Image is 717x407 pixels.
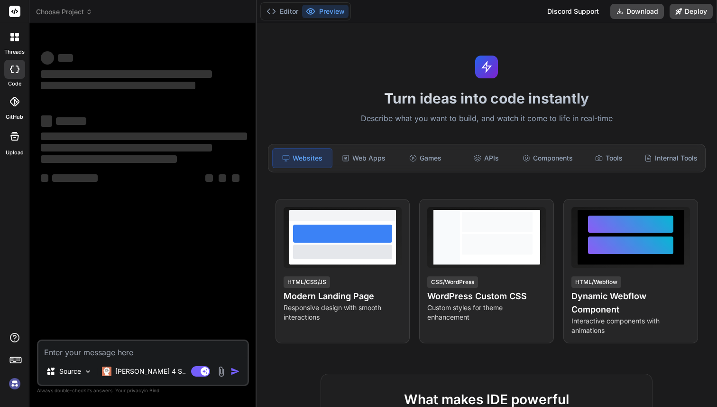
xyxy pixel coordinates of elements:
div: Components [518,148,578,168]
div: HTML/CSS/JS [284,276,330,288]
div: Websites [272,148,332,168]
h4: Dynamic Webflow Component [571,290,690,316]
button: Download [610,4,664,19]
img: Claude 4 Sonnet [102,367,111,376]
h1: Turn ideas into code instantly [262,90,712,107]
div: HTML/Webflow [571,276,621,288]
span: ‌ [58,54,73,62]
p: Responsive design with smooth interactions [284,303,402,322]
img: icon [230,367,240,376]
label: GitHub [6,113,23,121]
div: CSS/WordPress [427,276,478,288]
span: ‌ [41,144,212,151]
span: ‌ [41,155,177,163]
button: Editor [263,5,302,18]
p: Custom styles for theme enhancement [427,303,546,322]
span: ‌ [41,82,195,89]
label: threads [4,48,25,56]
span: ‌ [56,117,86,125]
p: Always double-check its answers. Your in Bind [37,386,249,395]
button: Preview [302,5,349,18]
label: Upload [6,149,24,157]
span: privacy [127,388,144,393]
p: Describe what you want to build, and watch it come to life in real-time [262,113,712,125]
p: Source [59,367,81,376]
span: ‌ [41,174,48,182]
img: signin [7,376,23,392]
span: ‌ [219,174,226,182]
img: attachment [216,366,227,377]
label: code [8,80,21,88]
span: ‌ [232,174,239,182]
button: Deploy [670,4,713,19]
div: Discord Support [542,4,605,19]
h4: WordPress Custom CSS [427,290,546,303]
span: Choose Project [36,7,92,17]
p: Interactive components with animations [571,316,690,335]
span: ‌ [41,51,54,65]
div: Internal Tools [641,148,701,168]
p: [PERSON_NAME] 4 S.. [115,367,186,376]
span: ‌ [41,115,52,127]
div: Tools [579,148,639,168]
img: Pick Models [84,368,92,376]
span: ‌ [52,174,98,182]
h4: Modern Landing Page [284,290,402,303]
span: ‌ [41,133,247,140]
div: Games [395,148,455,168]
span: ‌ [41,70,212,78]
div: Web Apps [334,148,394,168]
span: ‌ [205,174,213,182]
div: APIs [457,148,516,168]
